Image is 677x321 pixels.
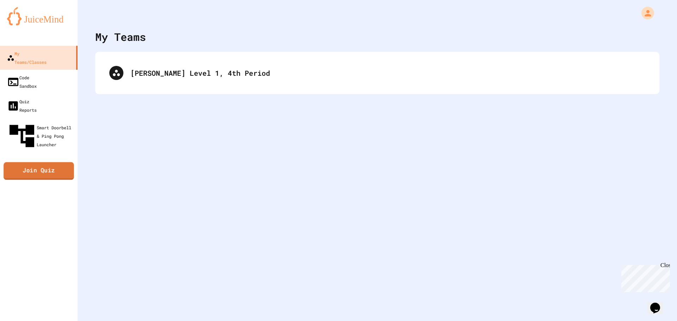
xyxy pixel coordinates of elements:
[95,29,146,45] div: My Teams
[7,73,37,90] div: Code Sandbox
[7,49,47,66] div: My Teams/Classes
[130,68,645,78] div: [PERSON_NAME] Level 1, 4th Period
[102,59,652,87] div: [PERSON_NAME] Level 1, 4th Period
[634,5,656,21] div: My Account
[7,121,75,151] div: Smart Doorbell & Ping Pong Launcher
[647,293,670,314] iframe: chat widget
[7,7,71,25] img: logo-orange.svg
[7,97,37,114] div: Quiz Reports
[4,162,74,180] a: Join Quiz
[3,3,49,45] div: Chat with us now!Close
[618,262,670,292] iframe: chat widget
